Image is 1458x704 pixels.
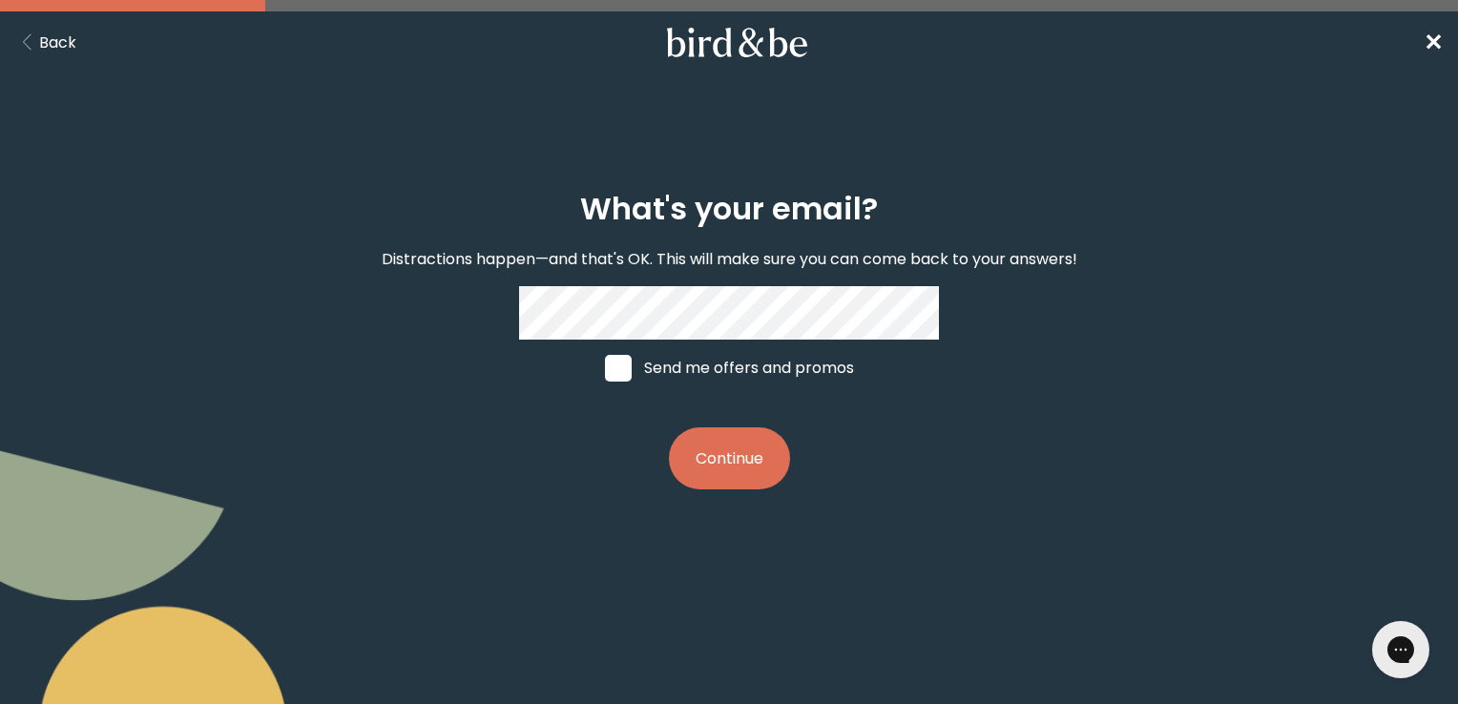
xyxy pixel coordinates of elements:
[587,340,872,397] label: Send me offers and promos
[1424,26,1443,59] a: ✕
[382,247,1077,271] p: Distractions happen—and that's OK. This will make sure you can come back to your answers!
[1363,614,1439,685] iframe: Gorgias live chat messenger
[15,31,76,54] button: Back Button
[669,427,790,489] button: Continue
[580,186,878,232] h2: What's your email?
[1424,27,1443,58] span: ✕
